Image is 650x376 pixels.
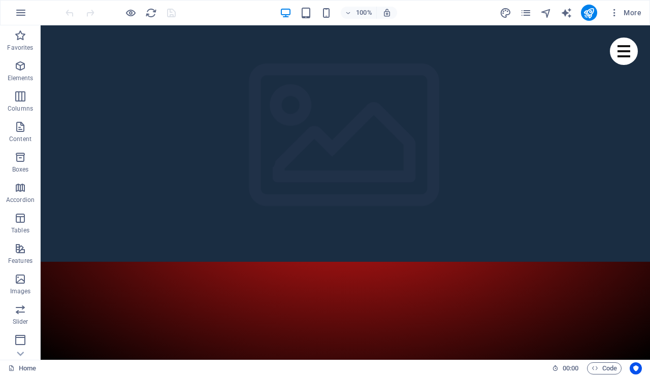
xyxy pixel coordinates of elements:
p: Images [10,287,31,295]
button: pages [520,7,532,19]
button: Usercentrics [630,362,642,374]
button: Code [587,362,622,374]
i: Publish [583,7,595,19]
button: navigator [540,7,552,19]
p: Content [9,135,31,143]
h6: 100% [356,7,372,19]
i: On resize automatically adjust zoom level to fit chosen device. [382,8,392,17]
button: reload [145,7,157,19]
button: Click here to leave preview mode and continue editing [124,7,137,19]
button: 100% [341,7,377,19]
p: Tables [11,226,29,234]
span: : [570,364,571,372]
p: Slider [13,318,28,326]
h6: Session time [552,362,579,374]
p: Favorites [7,44,33,52]
i: Reload page [145,7,157,19]
i: Pages (Ctrl+Alt+S) [520,7,532,19]
button: text_generator [561,7,573,19]
p: Features [8,257,32,265]
p: Columns [8,105,33,113]
i: Navigator [540,7,552,19]
button: design [500,7,512,19]
button: publish [581,5,597,21]
p: Accordion [6,196,35,204]
i: Design (Ctrl+Alt+Y) [500,7,511,19]
span: Code [592,362,617,374]
i: AI Writer [561,7,572,19]
p: Boxes [12,165,29,174]
button: More [605,5,645,21]
p: Elements [8,74,34,82]
span: More [609,8,641,18]
a: Click to cancel selection. Double-click to open Pages [8,362,36,374]
span: 00 00 [563,362,578,374]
